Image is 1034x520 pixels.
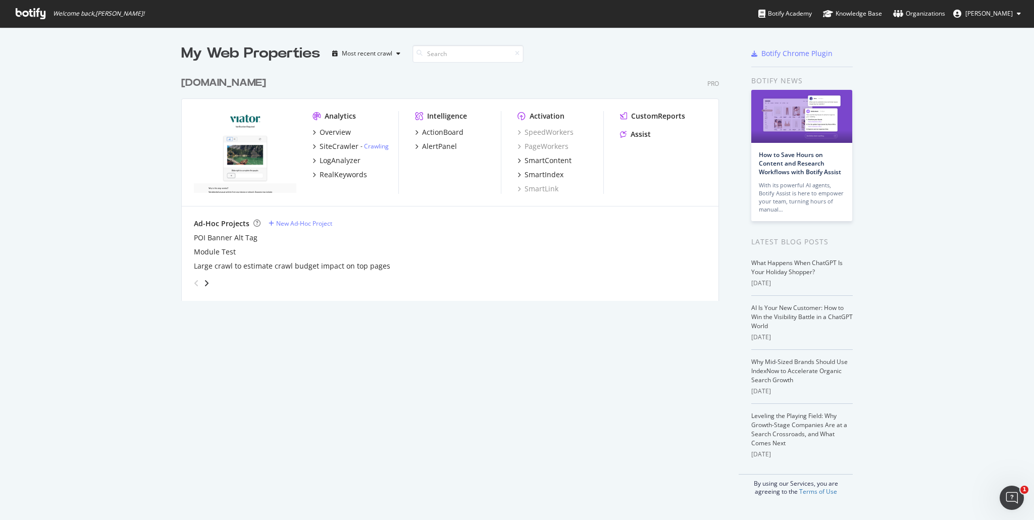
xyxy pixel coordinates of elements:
[276,219,332,228] div: New Ad-Hoc Project
[620,129,651,139] a: Assist
[518,170,563,180] a: SmartIndex
[751,387,853,396] div: [DATE]
[525,170,563,180] div: SmartIndex
[181,43,320,64] div: My Web Properties
[412,45,524,63] input: Search
[751,357,848,384] a: Why Mid-Sized Brands Should Use IndexNow to Accelerate Organic Search Growth
[181,64,727,301] div: grid
[415,141,457,151] a: AlertPanel
[751,411,847,447] a: Leveling the Playing Field: Why Growth-Stage Companies Are at a Search Crossroads, and What Comes...
[320,170,367,180] div: RealKeywords
[181,76,266,90] div: [DOMAIN_NAME]
[422,141,457,151] div: AlertPanel
[320,155,360,166] div: LogAnalyzer
[194,261,390,271] a: Large crawl to estimate crawl budget impact on top pages
[1020,486,1028,494] span: 1
[823,9,882,19] div: Knowledge Base
[364,142,389,150] a: Crawling
[415,127,463,137] a: ActionBoard
[620,111,685,121] a: CustomReports
[751,75,853,86] div: Botify news
[751,450,853,459] div: [DATE]
[269,219,332,228] a: New Ad-Hoc Project
[751,258,843,276] a: What Happens When ChatGPT Is Your Holiday Shopper?
[759,181,845,214] div: With its powerful AI agents, Botify Assist is here to empower your team, turning hours of manual…
[965,9,1013,18] span: Andre Ramos
[799,487,837,496] a: Terms of Use
[518,155,572,166] a: SmartContent
[530,111,564,121] div: Activation
[751,333,853,342] div: [DATE]
[525,155,572,166] div: SmartContent
[342,50,392,57] div: Most recent crawl
[325,111,356,121] div: Analytics
[751,279,853,288] div: [DATE]
[759,150,841,176] a: How to Save Hours on Content and Research Workflows with Botify Assist
[181,76,270,90] a: [DOMAIN_NAME]
[194,219,249,229] div: Ad-Hoc Projects
[313,155,360,166] a: LogAnalyzer
[190,275,203,291] div: angle-left
[518,127,574,137] a: SpeedWorkers
[945,6,1029,22] button: [PERSON_NAME]
[751,236,853,247] div: Latest Blog Posts
[313,170,367,180] a: RealKeywords
[320,127,351,137] div: Overview
[53,10,144,18] span: Welcome back, [PERSON_NAME] !
[751,48,833,59] a: Botify Chrome Plugin
[194,111,296,193] img: viator.com
[313,141,389,151] a: SiteCrawler- Crawling
[194,233,257,243] a: POI Banner Alt Tag
[751,303,853,330] a: AI Is Your New Customer: How to Win the Visibility Battle in a ChatGPT World
[518,141,568,151] a: PageWorkers
[328,45,404,62] button: Most recent crawl
[1000,486,1024,510] iframe: Intercom live chat
[631,111,685,121] div: CustomReports
[194,247,236,257] a: Module Test
[751,90,852,143] img: How to Save Hours on Content and Research Workflows with Botify Assist
[631,129,651,139] div: Assist
[320,141,358,151] div: SiteCrawler
[422,127,463,137] div: ActionBoard
[739,474,853,496] div: By using our Services, you are agreeing to the
[313,127,351,137] a: Overview
[427,111,467,121] div: Intelligence
[518,184,558,194] a: SmartLink
[761,48,833,59] div: Botify Chrome Plugin
[758,9,812,19] div: Botify Academy
[203,278,210,288] div: angle-right
[707,79,719,88] div: Pro
[893,9,945,19] div: Organizations
[360,142,389,150] div: -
